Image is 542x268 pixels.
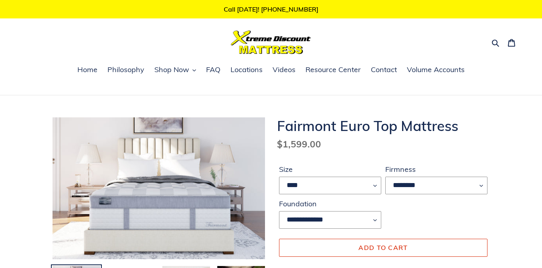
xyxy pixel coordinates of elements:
[367,64,401,76] a: Contact
[305,65,361,75] span: Resource Center
[150,64,200,76] button: Shop Now
[231,30,311,54] img: Xtreme Discount Mattress
[385,164,487,175] label: Firmness
[231,65,263,75] span: Locations
[279,164,381,175] label: Size
[301,64,365,76] a: Resource Center
[371,65,397,75] span: Contact
[202,64,224,76] a: FAQ
[206,65,220,75] span: FAQ
[403,64,469,76] a: Volume Accounts
[279,239,487,256] button: Add to cart
[227,64,267,76] a: Locations
[358,244,408,252] span: Add to cart
[407,65,465,75] span: Volume Accounts
[107,65,144,75] span: Philosophy
[279,198,381,209] label: Foundation
[277,138,321,150] span: $1,599.00
[273,65,295,75] span: Videos
[269,64,299,76] a: Videos
[277,117,489,134] h1: Fairmont Euro Top Mattress
[73,64,101,76] a: Home
[77,65,97,75] span: Home
[154,65,189,75] span: Shop Now
[103,64,148,76] a: Philosophy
